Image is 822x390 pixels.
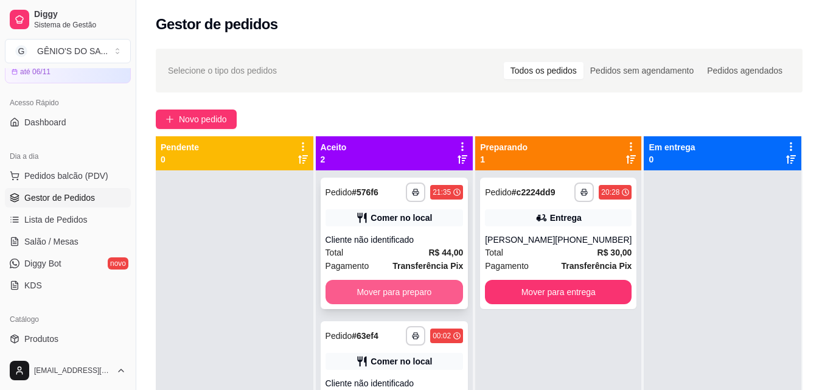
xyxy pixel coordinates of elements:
[15,45,27,57] span: G
[24,279,42,291] span: KDS
[321,153,347,165] p: 2
[550,212,582,224] div: Entrega
[428,248,463,257] strong: R$ 44,00
[5,356,131,385] button: [EMAIL_ADDRESS][DOMAIN_NAME]
[5,232,131,251] a: Salão / Mesas
[480,153,528,165] p: 1
[20,67,51,77] article: até 06/11
[326,246,344,259] span: Total
[37,45,108,57] div: GÊNIO'S DO SA ...
[433,187,451,197] div: 21:35
[561,261,632,271] strong: Transferência Pix
[168,64,277,77] span: Selecione o tipo dos pedidos
[5,310,131,329] div: Catálogo
[165,115,174,124] span: plus
[649,153,695,165] p: 0
[326,259,369,273] span: Pagamento
[34,9,126,20] span: Diggy
[371,355,432,367] div: Comer no local
[583,62,700,79] div: Pedidos sem agendamento
[5,113,131,132] a: Dashboard
[24,257,61,270] span: Diggy Bot
[24,192,95,204] span: Gestor de Pedidos
[5,93,131,113] div: Acesso Rápido
[156,15,278,34] h2: Gestor de pedidos
[371,212,432,224] div: Comer no local
[5,210,131,229] a: Lista de Pedidos
[34,366,111,375] span: [EMAIL_ADDRESS][DOMAIN_NAME]
[485,246,503,259] span: Total
[321,141,347,153] p: Aceito
[485,259,529,273] span: Pagamento
[24,333,58,345] span: Produtos
[485,187,512,197] span: Pedido
[649,141,695,153] p: Em entrega
[5,147,131,166] div: Dia a dia
[24,214,88,226] span: Lista de Pedidos
[326,187,352,197] span: Pedido
[512,187,556,197] strong: # c2224dd9
[5,188,131,207] a: Gestor de Pedidos
[352,187,378,197] strong: # 576f6
[326,234,464,246] div: Cliente não identificado
[179,113,227,126] span: Novo pedido
[5,166,131,186] button: Pedidos balcão (PDV)
[504,62,583,79] div: Todos os pedidos
[5,39,131,63] button: Select a team
[433,331,451,341] div: 00:02
[5,5,131,34] a: DiggySistema de Gestão
[485,234,555,246] div: [PERSON_NAME]
[555,234,632,246] div: [PHONE_NUMBER]
[485,280,632,304] button: Mover para entrega
[352,331,378,341] strong: # 63ef4
[156,110,237,129] button: Novo pedido
[34,20,126,30] span: Sistema de Gestão
[24,116,66,128] span: Dashboard
[700,62,789,79] div: Pedidos agendados
[161,141,199,153] p: Pendente
[326,377,464,389] div: Cliente não identificado
[5,254,131,273] a: Diggy Botnovo
[326,331,352,341] span: Pedido
[24,235,78,248] span: Salão / Mesas
[5,276,131,295] a: KDS
[597,248,632,257] strong: R$ 30,00
[24,170,108,182] span: Pedidos balcão (PDV)
[601,187,619,197] div: 20:28
[5,329,131,349] a: Produtos
[480,141,528,153] p: Preparando
[392,261,463,271] strong: Transferência Pix
[326,280,464,304] button: Mover para preparo
[161,153,199,165] p: 0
